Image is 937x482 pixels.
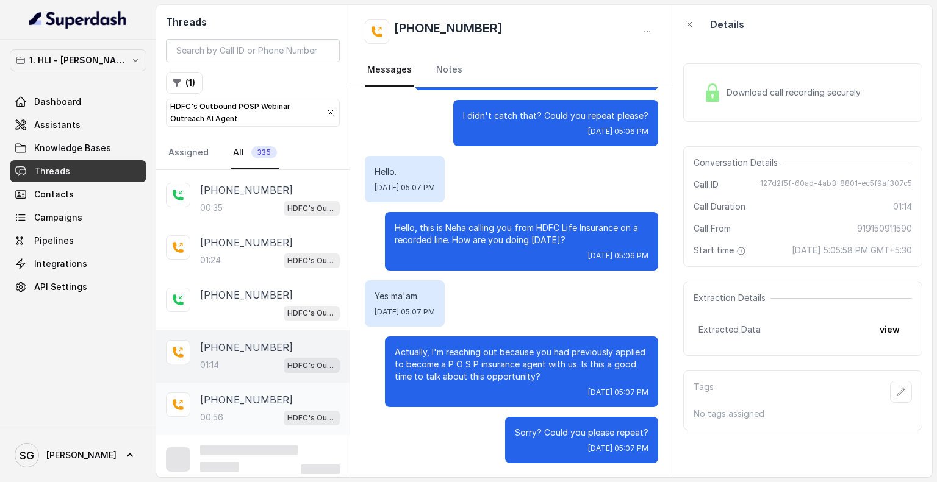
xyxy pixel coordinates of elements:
span: Download call recording securely [727,87,866,99]
text: SG [20,449,34,462]
p: HDFC's Outbound POSP Webinar Outreach AI Agent [287,202,336,214]
span: Call ID [694,179,719,191]
span: 01:14 [893,200,912,213]
a: Knowledge Bases [10,137,146,159]
p: Yes ma'am. [375,290,435,302]
p: HDFC's Outbound POSP Webinar Outreach AI Agent [287,255,336,267]
p: 01:14 [200,359,219,371]
span: [PERSON_NAME] [46,449,117,461]
span: Dashboard [34,96,81,108]
p: 1. HLI - [PERSON_NAME] & Team Workspace [29,53,127,68]
span: Assistants [34,119,81,131]
p: [PHONE_NUMBER] [200,235,293,250]
p: HDFC's Outbound POSP Webinar Outreach AI Agent [287,307,336,319]
span: [DATE] 05:06 PM [588,251,648,261]
span: Campaigns [34,211,82,224]
p: [PHONE_NUMBER] [200,392,293,407]
button: view [872,319,907,341]
p: [PHONE_NUMBER] [200,288,293,302]
input: Search by Call ID or Phone Number [166,39,340,62]
span: Call Duration [694,200,745,213]
span: Contacts [34,188,74,200]
span: Conversation Details [694,157,783,169]
p: HDFC's Outbound POSP Webinar Outreach AI Agent [287,360,336,372]
a: Integrations [10,253,146,275]
span: Knowledge Bases [34,142,111,154]
p: Hello. [375,166,435,178]
span: Integrations [34,258,87,270]
p: No tags assigned [694,408,912,420]
p: HDFC's Outbound POSP Webinar Outreach AI Agent [287,412,336,424]
span: Extracted Data [698,324,761,336]
button: (1) [166,72,203,94]
button: 1. HLI - [PERSON_NAME] & Team Workspace [10,49,146,71]
span: [DATE] 05:07 PM [375,307,435,317]
p: Sorry? Could you please repeat? [515,427,648,439]
nav: Tabs [365,54,658,87]
a: Assigned [166,136,211,169]
a: Pipelines [10,230,146,252]
p: Actually, I'm reaching out because you had previously applied to become a P O S P insurance agent... [395,346,648,383]
a: Dashboard [10,91,146,113]
span: [DATE] 5:05:58 PM GMT+5:30 [792,244,912,257]
p: 00:35 [200,202,223,214]
p: [PHONE_NUMBER] [200,340,293,355]
img: light.svg [29,10,127,29]
img: Lock Icon [703,83,722,102]
a: Campaigns [10,207,146,229]
a: Assistants [10,114,146,136]
span: 335 [251,146,277,158]
a: Messages [365,54,414,87]
span: Start time [694,244,749,257]
span: 127d2f5f-60ad-4ab3-8801-ec5f9af307c5 [760,179,912,191]
p: HDFC's Outbound POSP Webinar Outreach AI Agent [170,101,316,125]
a: Threads [10,160,146,182]
p: 01:24 [200,254,221,266]
p: [PHONE_NUMBER] [200,183,293,197]
nav: Tabs [166,136,340,169]
p: Hello, this is Neha calling you from HDFC Life Insurance on a recorded line. How are you doing [D... [395,222,648,246]
span: API Settings [34,281,87,293]
p: Details [710,17,744,32]
a: Contacts [10,183,146,205]
a: All335 [231,136,279,169]
h2: Threads [166,15,340,29]
span: Extraction Details [694,292,770,304]
span: [DATE] 05:07 PM [588,388,648,397]
span: Call From [694,222,731,235]
span: [DATE] 05:06 PM [588,127,648,136]
span: Threads [34,165,70,177]
a: Notes [434,54,465,87]
span: [DATE] 05:07 PM [588,444,648,453]
span: 919150911590 [857,222,912,235]
p: Tags [694,381,714,403]
a: API Settings [10,276,146,298]
span: Pipelines [34,235,74,247]
p: I didn't catch that? Could you repeat please? [463,110,648,122]
button: HDFC's Outbound POSP Webinar Outreach AI Agent [166,99,340,127]
a: [PERSON_NAME] [10,438,146,472]
p: 00:56 [200,411,223,424]
span: [DATE] 05:07 PM [375,183,435,193]
h2: [PHONE_NUMBER] [394,19,503,44]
